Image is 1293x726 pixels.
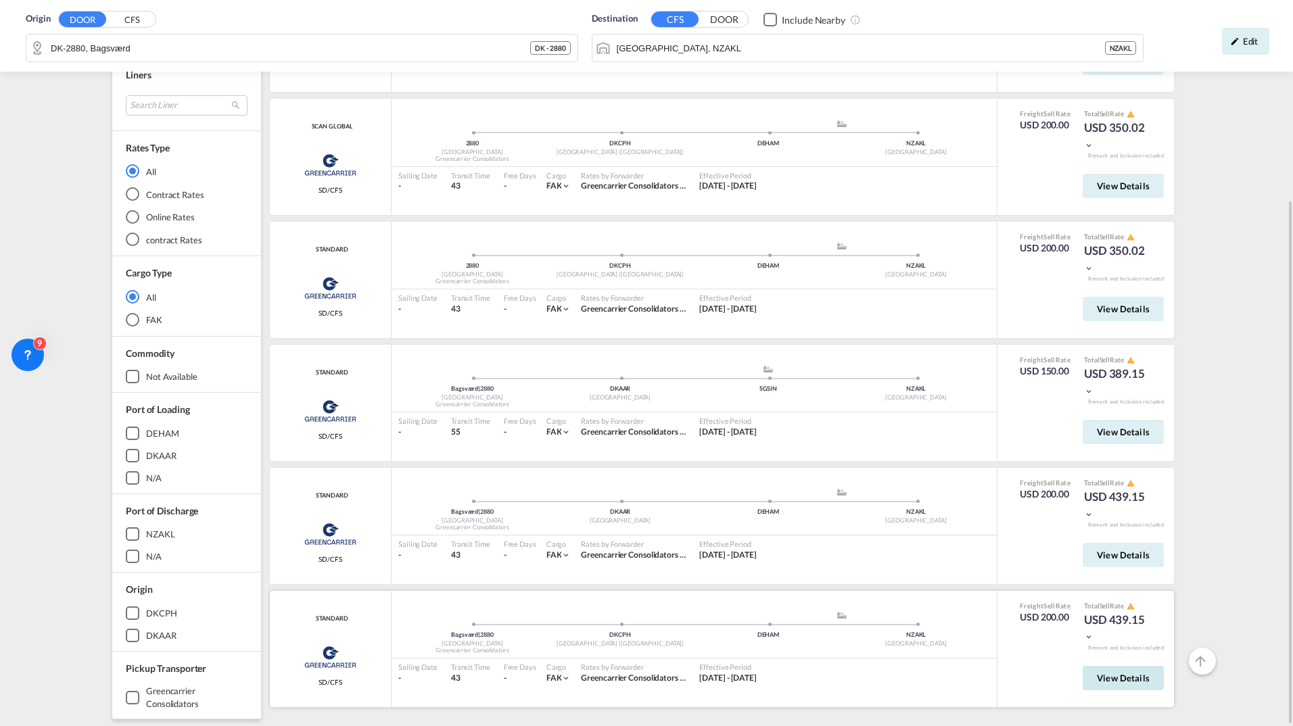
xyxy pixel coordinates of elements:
md-icon: icon-chevron-down [1084,632,1094,642]
div: [GEOGRAPHIC_DATA] ([GEOGRAPHIC_DATA]) [546,270,695,279]
div: Sailing Date [398,662,438,672]
span: Bagsværd [451,631,480,638]
span: View Details [1097,427,1150,437]
div: DEHAM [695,262,843,270]
div: USD 150.00 [1020,364,1071,378]
div: 01 Sep 2025 - 31 Oct 2025 [699,427,757,438]
md-icon: assets/icons/custom/ship-fill.svg [834,243,850,249]
div: - [398,427,438,438]
div: USD 350.02 [1084,120,1152,152]
md-checkbox: Checkbox No Ink [763,12,845,26]
div: [GEOGRAPHIC_DATA] [398,639,546,648]
button: icon-alert [1125,233,1135,243]
span: FAK [546,427,562,437]
div: 43 [451,673,490,684]
span: [DATE] - [DATE] [699,673,757,683]
div: - [398,550,438,561]
md-icon: assets/icons/custom/ship-fill.svg [834,612,850,619]
div: N/A [146,472,162,484]
div: Effective Period [699,662,757,672]
span: 2880 [466,139,479,147]
button: DOOR [59,11,106,27]
div: DKCPH [146,607,177,619]
div: Freight Rate [1020,478,1071,487]
div: NZAKL [842,631,990,639]
div: DEHAM [695,508,843,516]
div: Cargo [546,170,571,180]
span: Greencarrier Consolidators ([GEOGRAPHIC_DATA]) [581,304,768,314]
md-radio-button: Contract Rates [126,187,248,201]
div: USD 200.00 [1020,118,1071,132]
div: Free Days [504,539,536,549]
div: - [504,427,507,438]
div: Effective Period [699,416,757,426]
md-radio-button: All [126,290,248,304]
div: Greencarrier Consolidators (Denmark) [581,180,686,192]
span: DK - 2880 [535,43,565,53]
md-icon: icon-chevron-down [561,427,571,437]
span: Sell [1100,233,1110,241]
span: [DATE] - [DATE] [699,550,757,560]
button: View Details [1083,543,1164,567]
span: [DATE] - [DATE] [699,180,757,191]
div: 43 [451,180,490,192]
div: DKCPH [546,262,695,270]
span: Origin [26,12,50,26]
span: FAK [546,550,562,560]
md-icon: icon-chevron-down [561,550,571,560]
div: [GEOGRAPHIC_DATA] ([GEOGRAPHIC_DATA]) [546,148,695,157]
div: 01 Sep 2025 - 31 Oct 2025 [699,673,757,684]
img: Greencarrier Consolidators [300,640,360,674]
md-radio-button: All [126,164,248,178]
span: Origin [126,583,152,595]
button: icon-alert [1125,110,1135,120]
button: View Details [1083,297,1164,321]
md-checkbox: N/A [126,471,248,485]
div: Rates by Forwarder [581,293,686,303]
div: Cargo [546,293,571,303]
div: Free Days [504,662,536,672]
span: STANDARD [312,368,348,377]
div: Contract / Rate Agreement / Tariff / Spot Pricing Reference Number: SCAN GLOBAL [308,122,353,131]
span: STANDARD [312,491,348,500]
div: USD 200.00 [1020,610,1071,624]
span: FAK [546,180,562,191]
div: Free Days [504,170,536,180]
div: Remark and Inclusion included [1078,152,1174,160]
span: FAK [546,304,562,314]
md-icon: icon-alert [1127,110,1135,118]
span: Greencarrier Consolidators ([GEOGRAPHIC_DATA]) [581,550,768,560]
div: Remark and Inclusion included [1078,644,1174,652]
div: - [504,673,507,684]
span: Greencarrier Consolidators ([GEOGRAPHIC_DATA]) [581,673,768,683]
div: Remark and Inclusion included [1078,521,1174,529]
div: DKAAR [546,385,695,393]
button: CFS [651,11,699,27]
span: 2880 [480,508,494,515]
span: Port of Loading [126,404,190,415]
div: Sailing Date [398,539,438,549]
div: 01 Sep 2025 - 31 Oct 2025 [699,304,757,315]
div: USD 200.00 [1020,487,1071,501]
div: Cargo [546,662,571,672]
md-icon: icon-chevron-down [1084,387,1094,396]
div: Sailing Date [398,293,438,303]
md-radio-button: contract Rates [126,233,248,246]
span: [DATE] - [DATE] [699,427,757,437]
div: Greencarrier Consolidators (Denmark) [581,550,686,561]
div: Greencarrier Consolidators [398,400,546,409]
div: - [504,550,507,561]
img: Greencarrier Consolidators [300,148,360,182]
div: [GEOGRAPHIC_DATA] [398,393,546,402]
md-checkbox: N/A [126,550,248,563]
span: Sell [1043,356,1055,364]
div: Freight Rate [1020,601,1071,610]
div: Total Rate [1084,109,1152,120]
span: View Details [1097,304,1150,314]
div: Greencarrier Consolidators [146,685,248,709]
span: Sell [1043,602,1055,610]
span: 2880 [466,262,479,269]
div: Contract / Rate Agreement / Tariff / Spot Pricing Reference Number: STANDARD [312,368,348,377]
md-checkbox: DEHAM [126,427,248,440]
img: Greencarrier Consolidators [300,517,360,551]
